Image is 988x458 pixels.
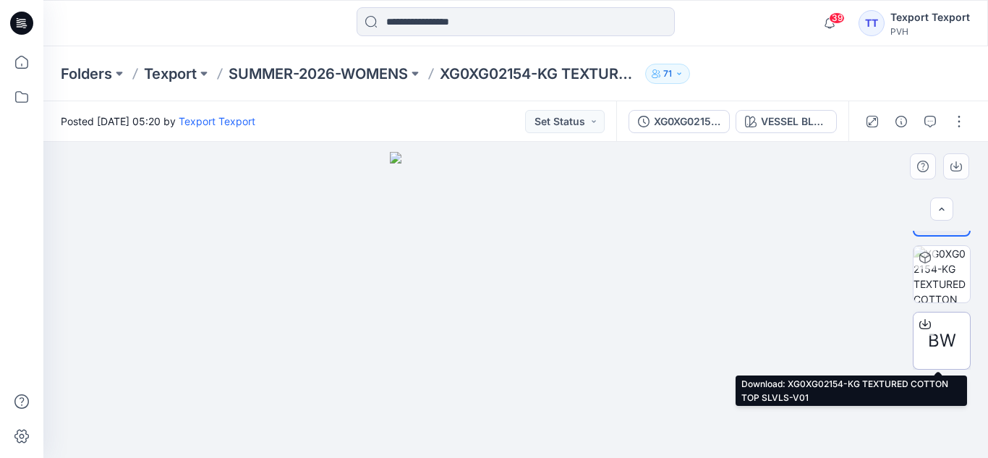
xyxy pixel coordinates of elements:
[859,10,885,36] div: TT
[654,114,720,130] div: XG0XG02154-KG TEXTURED COTTON TOP SLVLS-V01
[61,114,255,129] span: Posted [DATE] 05:20 by
[890,26,970,37] div: PVH
[629,110,730,133] button: XG0XG02154-KG TEXTURED COTTON TOP SLVLS-V01
[914,246,970,302] img: XG0XG02154-KG TEXTURED COTTON TOP SLVLS-V01 VESSEL BLUE - C1Z
[645,64,690,84] button: 71
[663,66,672,82] p: 71
[761,114,827,130] div: VESSEL BLUE - C1Z
[229,64,408,84] a: SUMMER-2026-WOMENS
[736,110,837,133] button: VESSEL BLUE - C1Z
[440,64,639,84] p: XG0XG02154-KG TEXTURED COTTON TOP SLVLS-V01
[890,110,913,133] button: Details
[144,64,197,84] a: Texport
[61,64,112,84] a: Folders
[829,12,845,24] span: 39
[928,328,956,354] span: BW
[890,9,970,26] div: Texport Texport
[179,115,255,127] a: Texport Texport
